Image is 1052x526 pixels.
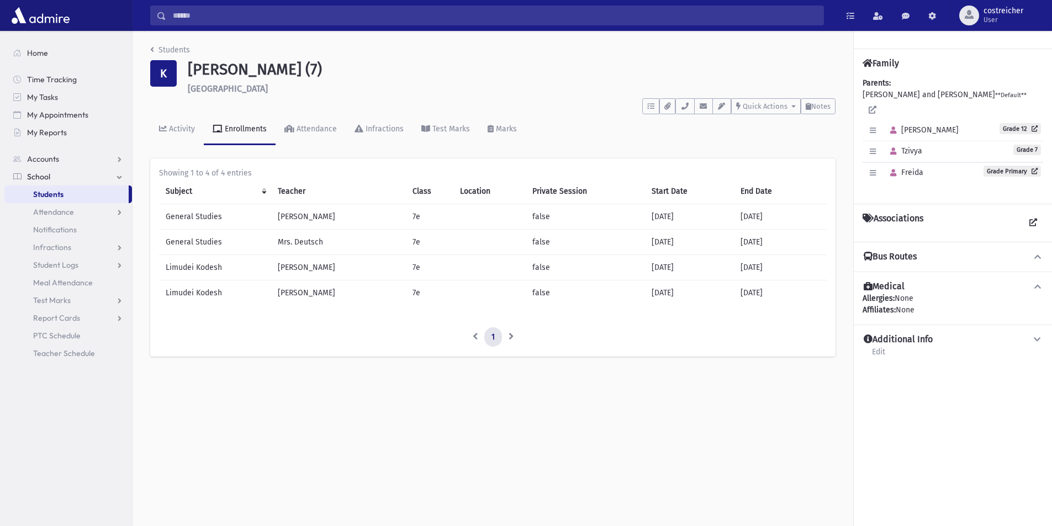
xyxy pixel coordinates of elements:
[27,110,88,120] span: My Appointments
[27,92,58,102] span: My Tasks
[204,114,276,145] a: Enrollments
[4,185,129,203] a: Students
[734,254,827,280] td: [DATE]
[271,229,406,254] td: Mrs. Deutsch
[4,238,132,256] a: Infractions
[33,189,64,199] span: Students
[871,346,886,365] a: Edit
[294,124,337,134] div: Attendance
[33,348,95,358] span: Teacher Schedule
[33,313,80,323] span: Report Cards
[864,334,933,346] h4: Additional Info
[526,204,645,229] td: false
[406,229,453,254] td: 7e
[801,98,836,114] button: Notes
[863,281,1043,293] button: Medical
[150,45,190,55] a: Students
[150,44,190,60] nav: breadcrumb
[159,204,271,229] td: General Studies
[984,7,1023,15] span: costreicher
[645,179,734,204] th: Start Date
[645,229,734,254] td: [DATE]
[188,83,836,94] h6: [GEOGRAPHIC_DATA]
[406,280,453,305] td: 7e
[484,327,502,347] a: 1
[984,15,1023,24] span: User
[885,146,922,156] span: Tzivya
[4,256,132,274] a: Student Logs
[4,221,132,238] a: Notifications
[1013,145,1041,155] span: Grade 7
[27,172,50,182] span: School
[33,242,71,252] span: Infractions
[27,154,59,164] span: Accounts
[494,124,517,134] div: Marks
[4,309,132,327] a: Report Cards
[27,75,77,84] span: Time Tracking
[863,334,1043,346] button: Additional Info
[9,4,72,26] img: AdmirePro
[863,304,1043,316] div: None
[4,327,132,344] a: PTC Schedule
[406,179,453,204] th: Class
[811,102,831,110] span: Notes
[271,179,406,204] th: Teacher
[885,125,959,135] span: [PERSON_NAME]
[413,114,479,145] a: Test Marks
[863,305,896,315] b: Affiliates:
[33,295,71,305] span: Test Marks
[645,280,734,305] td: [DATE]
[33,207,74,217] span: Attendance
[33,260,78,270] span: Student Logs
[526,229,645,254] td: false
[4,88,132,106] a: My Tasks
[731,98,801,114] button: Quick Actions
[1000,123,1041,134] a: Grade 12
[743,102,787,110] span: Quick Actions
[863,213,923,233] h4: Associations
[863,58,899,68] h4: Family
[4,291,132,309] a: Test Marks
[223,124,267,134] div: Enrollments
[4,124,132,141] a: My Reports
[430,124,470,134] div: Test Marks
[27,127,67,137] span: My Reports
[406,204,453,229] td: 7e
[167,124,195,134] div: Activity
[4,344,132,362] a: Teacher Schedule
[1023,213,1043,233] a: View all Associations
[346,114,413,145] a: Infractions
[734,229,827,254] td: [DATE]
[33,278,93,288] span: Meal Attendance
[645,254,734,280] td: [DATE]
[159,167,827,179] div: Showing 1 to 4 of 4 entries
[734,280,827,305] td: [DATE]
[159,280,271,305] td: Limudei Kodesh
[363,124,404,134] div: Infractions
[734,179,827,204] th: End Date
[864,251,917,263] h4: Bus Routes
[863,251,1043,263] button: Bus Routes
[864,281,905,293] h4: Medical
[453,179,526,204] th: Location
[166,6,823,25] input: Search
[271,280,406,305] td: [PERSON_NAME]
[863,77,1043,195] div: [PERSON_NAME] and [PERSON_NAME]
[4,203,132,221] a: Attendance
[863,293,1043,316] div: None
[984,166,1041,177] a: Grade Primary
[159,254,271,280] td: Limudei Kodesh
[734,204,827,229] td: [DATE]
[4,150,132,168] a: Accounts
[4,106,132,124] a: My Appointments
[526,179,645,204] th: Private Session
[4,44,132,62] a: Home
[276,114,346,145] a: Attendance
[479,114,526,145] a: Marks
[4,71,132,88] a: Time Tracking
[150,60,177,87] div: K
[271,204,406,229] td: [PERSON_NAME]
[863,294,895,303] b: Allergies:
[150,114,204,145] a: Activity
[645,204,734,229] td: [DATE]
